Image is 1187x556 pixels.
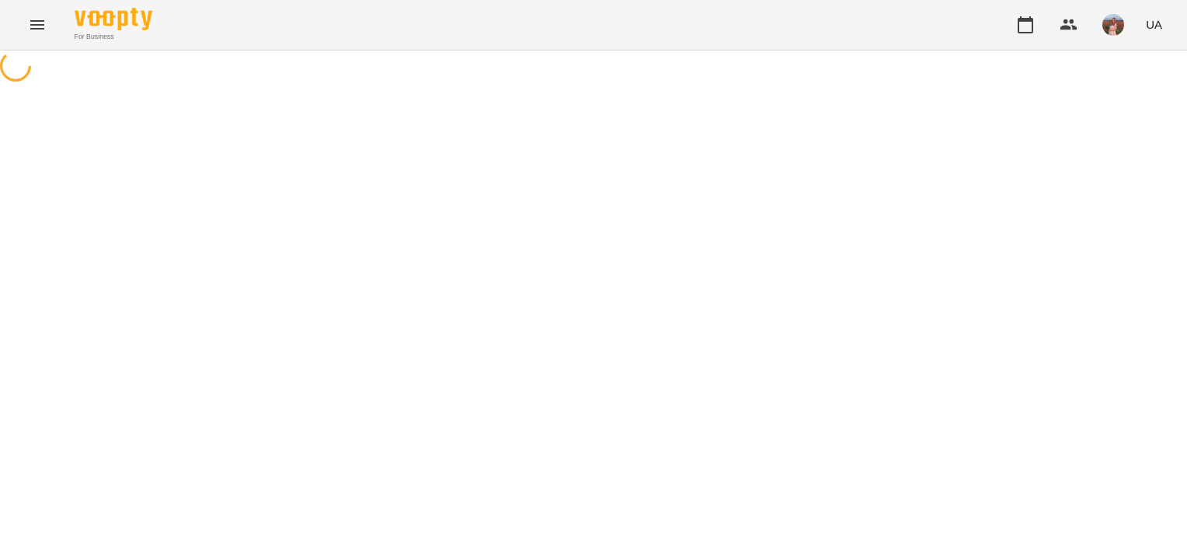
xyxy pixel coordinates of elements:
[1140,10,1168,39] button: UA
[1102,14,1124,36] img: 048db166075239a293953ae74408eb65.jpg
[19,6,56,43] button: Menu
[75,8,152,30] img: Voopty Logo
[75,32,152,42] span: For Business
[1146,16,1162,33] span: UA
